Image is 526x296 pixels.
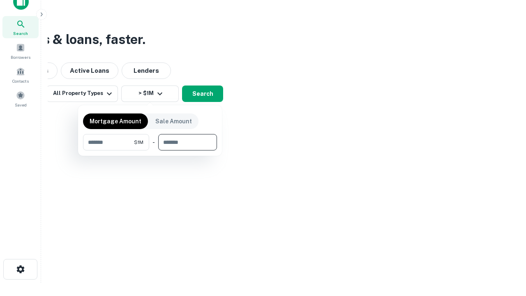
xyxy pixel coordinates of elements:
[155,117,192,126] p: Sale Amount
[152,134,155,150] div: -
[485,230,526,270] iframe: Chat Widget
[90,117,141,126] p: Mortgage Amount
[134,139,143,146] span: $1M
